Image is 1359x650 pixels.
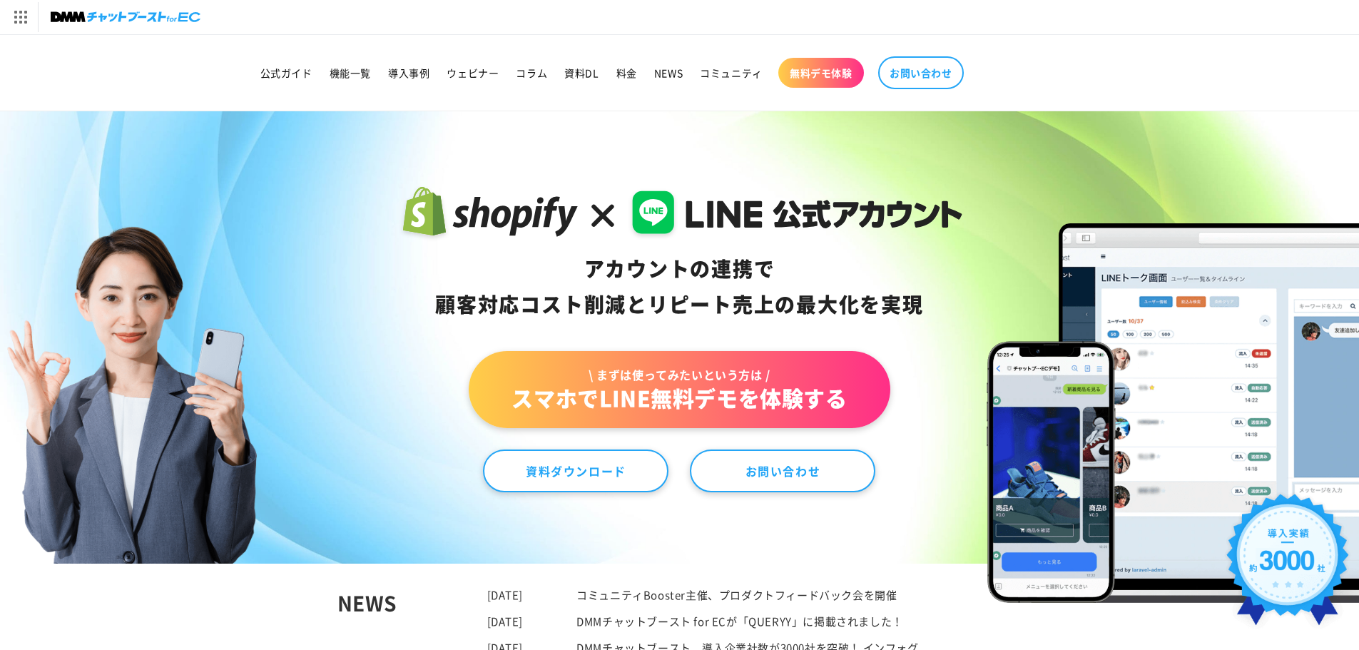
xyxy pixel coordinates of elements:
[487,587,524,602] time: [DATE]
[487,614,524,629] time: [DATE]
[690,450,875,492] a: お問い合わせ
[260,66,312,79] span: 公式ガイド
[700,66,763,79] span: コミュニティ
[646,58,691,88] a: NEWS
[878,56,964,89] a: お問い合わせ
[691,58,771,88] a: コミュニティ
[51,7,200,27] img: チャットブーストforEC
[507,58,556,88] a: コラム
[469,351,890,428] a: \ まずは使ってみたいという方は /スマホでLINE無料デモを体験する
[252,58,321,88] a: 公式ガイド
[397,251,962,323] div: アカウントの連携で 顧客対応コスト削減と リピート売上の 最大化を実現
[576,587,897,602] a: コミュニティBooster主催、プロダクトフィードバック会を開催
[388,66,429,79] span: 導入事例
[2,2,38,32] img: サービス
[511,367,847,382] span: \ まずは使ってみたいという方は /
[516,66,547,79] span: コラム
[608,58,646,88] a: 料金
[654,66,683,79] span: NEWS
[321,58,380,88] a: 機能一覧
[380,58,438,88] a: 導入事例
[790,66,852,79] span: 無料デモ体験
[564,66,599,79] span: 資料DL
[438,58,507,88] a: ウェビナー
[778,58,864,88] a: 無料デモ体験
[1220,487,1356,642] img: 導入実績約3000社
[483,450,668,492] a: 資料ダウンロード
[576,614,903,629] a: DMMチャットブースト for ECが「QUERYY」に掲載されました！
[616,66,637,79] span: 料金
[890,66,952,79] span: お問い合わせ
[330,66,371,79] span: 機能一覧
[447,66,499,79] span: ウェビナー
[556,58,607,88] a: 資料DL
